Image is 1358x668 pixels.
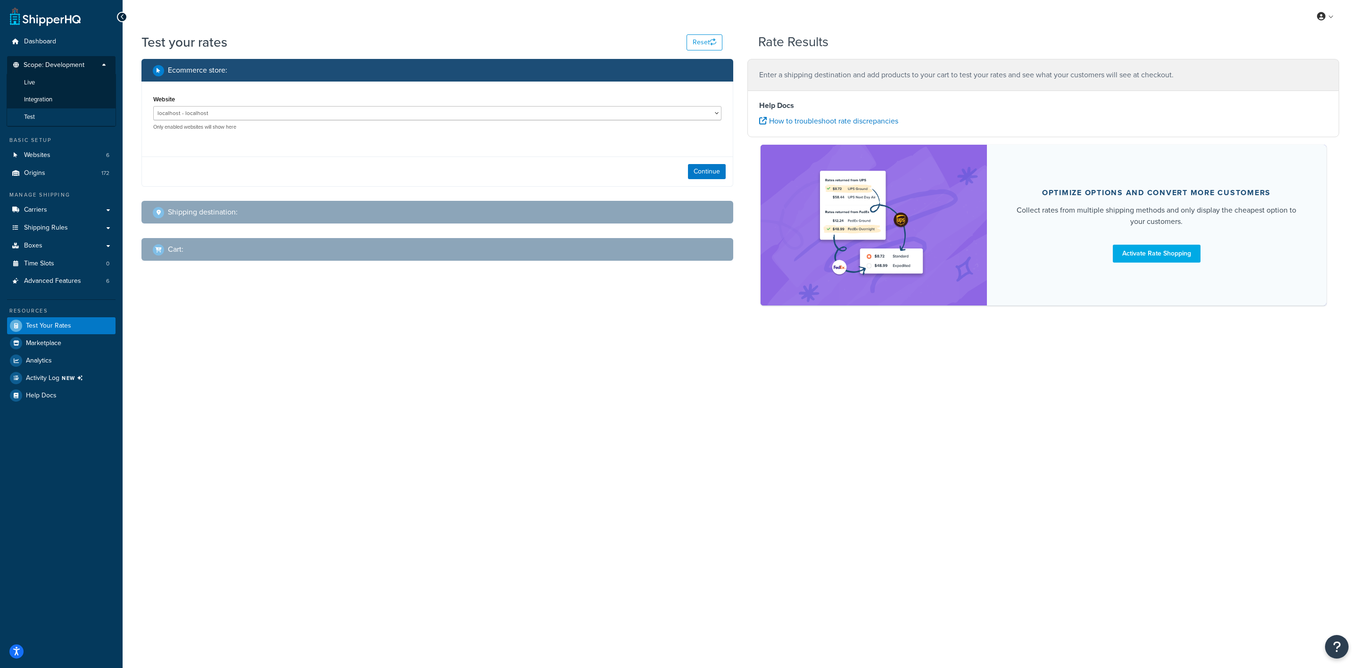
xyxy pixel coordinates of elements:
[153,96,175,103] label: Website
[7,136,116,144] div: Basic Setup
[7,219,116,237] a: Shipping Rules
[7,255,116,272] li: Time Slots
[7,272,116,290] a: Advanced Features6
[24,206,47,214] span: Carriers
[62,374,87,382] span: NEW
[7,255,116,272] a: Time Slots0
[1325,635,1349,659] button: Open Resource Center
[106,151,109,159] span: 6
[168,66,227,74] h2: Ecommerce store :
[24,113,35,121] span: Test
[7,317,116,334] a: Test Your Rates
[687,34,722,50] button: Reset
[7,272,116,290] li: Advanced Features
[815,159,933,291] img: feature-image-rateshop-7084cbbcb2e67ef1d54c2e976f0e592697130d5817b016cf7cc7e13314366067.png
[24,151,50,159] span: Websites
[7,370,116,387] a: Activity LogNEW
[168,245,183,254] h2: Cart :
[7,352,116,369] a: Analytics
[1010,205,1304,227] div: Collect rates from multiple shipping methods and only display the cheapest option to your customers.
[24,242,42,250] span: Boxes
[26,372,87,384] span: Activity Log
[26,357,52,365] span: Analytics
[688,164,726,179] button: Continue
[7,74,116,91] li: Live
[7,165,116,182] a: Origins172
[24,38,56,46] span: Dashboard
[153,124,721,131] p: Only enabled websites will show here
[7,147,116,164] a: Websites6
[7,201,116,219] a: Carriers
[759,115,898,126] a: How to troubleshoot rate discrepancies
[7,91,116,108] li: Integration
[7,147,116,164] li: Websites
[24,224,68,232] span: Shipping Rules
[141,33,227,51] h1: Test your rates
[26,392,57,400] span: Help Docs
[7,335,116,352] a: Marketplace
[24,277,81,285] span: Advanced Features
[26,339,61,347] span: Marketplace
[1113,245,1201,263] a: Activate Rate Shopping
[106,260,109,268] span: 0
[759,68,1327,82] p: Enter a shipping destination and add products to your cart to test your rates and see what your c...
[758,35,828,49] h2: Rate Results
[24,169,45,177] span: Origins
[26,322,71,330] span: Test Your Rates
[7,237,116,255] a: Boxes
[1042,188,1271,198] div: Optimize options and convert more customers
[7,191,116,199] div: Manage Shipping
[7,387,116,404] a: Help Docs
[24,79,35,87] span: Live
[106,277,109,285] span: 6
[24,260,54,268] span: Time Slots
[759,100,1327,111] h4: Help Docs
[24,96,52,104] span: Integration
[7,33,116,50] a: Dashboard
[24,61,84,69] span: Scope: Development
[168,208,238,216] h2: Shipping destination :
[7,165,116,182] li: Origins
[7,307,116,315] div: Resources
[7,370,116,387] li: [object Object]
[7,108,116,126] li: Test
[101,169,109,177] span: 172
